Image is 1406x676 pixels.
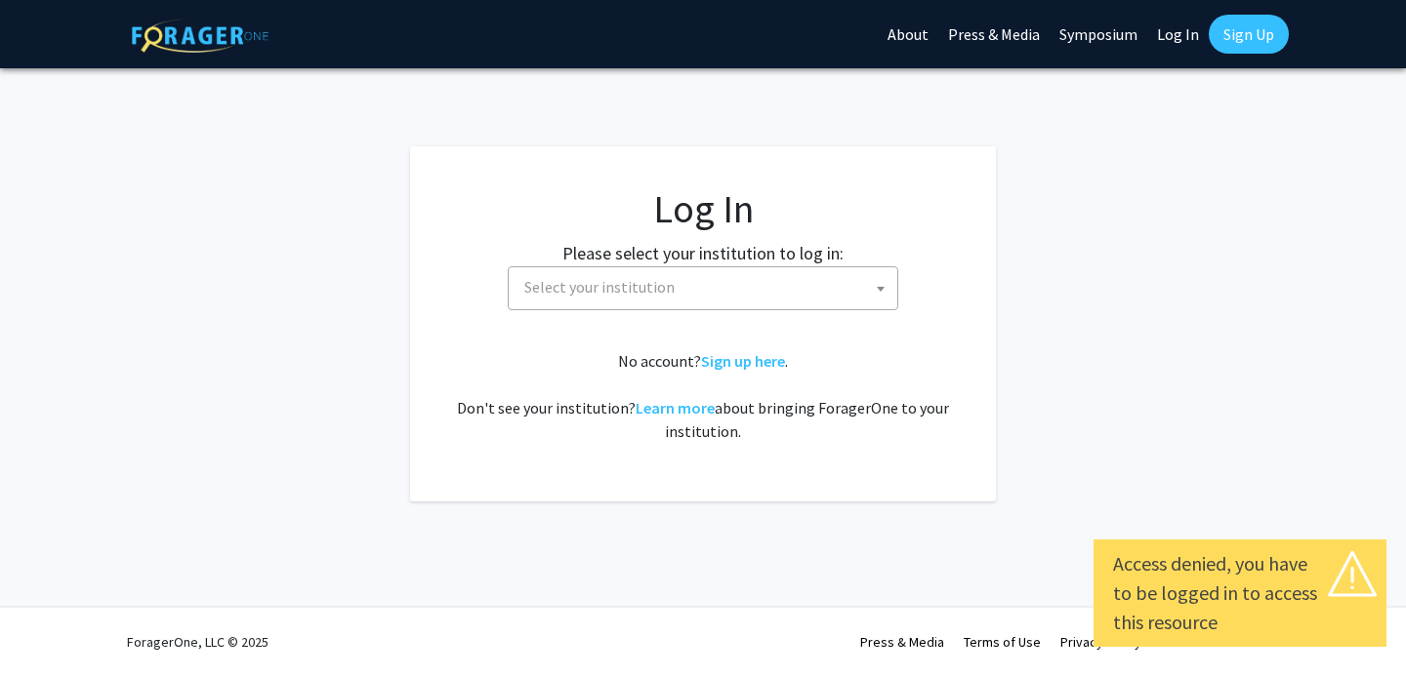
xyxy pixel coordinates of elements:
[562,240,844,266] label: Please select your institution to log in:
[127,608,269,676] div: ForagerOne, LLC © 2025
[701,351,785,371] a: Sign up here
[449,185,957,232] h1: Log In
[1209,15,1289,54] a: Sign Up
[1113,549,1367,637] div: Access denied, you have to be logged in to access this resource
[517,267,897,307] span: Select your institution
[964,633,1041,651] a: Terms of Use
[524,277,675,297] span: Select your institution
[449,349,957,443] div: No account? . Don't see your institution? about bringing ForagerOne to your institution.
[508,266,898,310] span: Select your institution
[860,633,944,651] a: Press & Media
[1060,633,1141,651] a: Privacy Policy
[636,398,715,418] a: Learn more about bringing ForagerOne to your institution
[132,19,269,53] img: ForagerOne Logo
